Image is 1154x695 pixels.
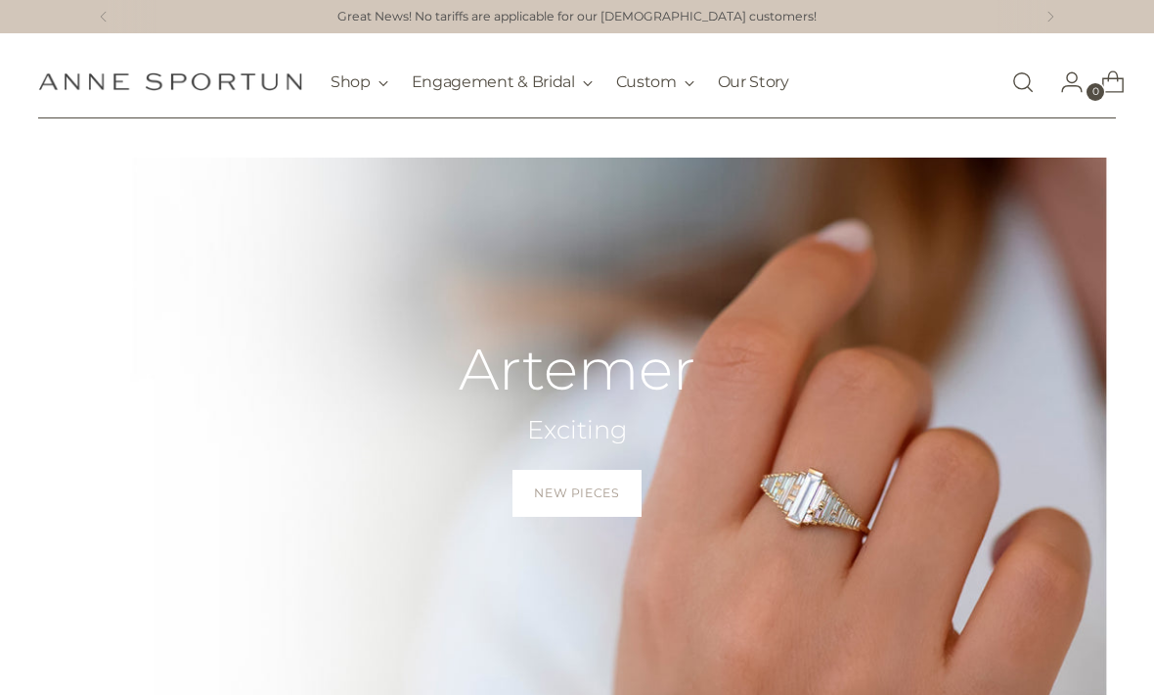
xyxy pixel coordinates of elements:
a: Open cart modal [1086,63,1125,102]
a: New Pieces [512,470,641,517]
a: Go to the account page [1044,63,1084,102]
a: Open search modal [1003,63,1043,102]
a: Anne Sportun Fine Jewellery [38,72,302,91]
h2: Artemer [459,338,695,401]
span: 0 [1087,83,1104,101]
button: Engagement & Bridal [412,61,593,104]
span: New Pieces [534,485,619,502]
button: Shop [331,61,388,104]
h2: Exciting [459,413,695,446]
a: Our Story [718,61,789,104]
a: Great News! No tariffs are applicable for our [DEMOGRAPHIC_DATA] customers! [337,8,817,26]
button: Custom [616,61,694,104]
